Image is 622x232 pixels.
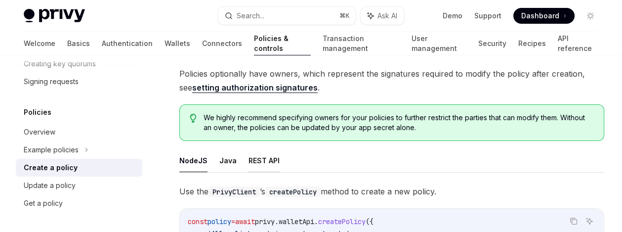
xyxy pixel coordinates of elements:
[16,177,142,194] a: Update a policy
[478,32,506,55] a: Security
[165,32,190,55] a: Wallets
[265,186,321,197] code: createPolicy
[231,217,235,226] span: =
[249,149,280,172] button: REST API
[24,126,55,138] div: Overview
[279,217,314,226] span: walletApi
[179,185,604,198] span: Use the ’s method to create a new policy.
[208,186,260,197] code: PrivyClient
[24,32,55,55] a: Welcome
[24,9,85,23] img: light logo
[188,217,207,226] span: const
[443,11,462,21] a: Demo
[24,197,63,209] div: Get a policy
[339,12,350,20] span: ⌘ K
[521,11,559,21] span: Dashboard
[412,32,466,55] a: User management
[582,8,598,24] button: Toggle dark mode
[518,32,546,55] a: Recipes
[361,7,404,25] button: Ask AI
[237,10,264,22] div: Search...
[192,83,318,93] a: setting authorization signatures
[24,76,79,88] div: Signing requests
[513,8,575,24] a: Dashboard
[16,159,142,177] a: Create a policy
[218,7,356,25] button: Search...⌘K
[474,11,501,21] a: Support
[24,180,76,191] div: Update a policy
[323,32,400,55] a: Transaction management
[24,106,51,118] h5: Policies
[16,123,142,141] a: Overview
[235,217,255,226] span: await
[102,32,153,55] a: Authentication
[314,217,318,226] span: .
[558,32,598,55] a: API reference
[179,67,604,94] span: Policies optionally have owners, which represent the signatures required to modify the policy aft...
[202,32,242,55] a: Connectors
[190,114,197,123] svg: Tip
[204,113,594,133] span: We highly recommend specifying owners for your policies to further restrict the parties that can ...
[254,32,311,55] a: Policies & controls
[318,217,366,226] span: createPolicy
[567,215,580,228] button: Copy the contents from the code block
[24,162,78,174] div: Create a policy
[377,11,397,21] span: Ask AI
[366,217,373,226] span: ({
[255,217,275,226] span: privy
[16,194,142,212] a: Get a policy
[275,217,279,226] span: .
[24,144,79,156] div: Example policies
[219,149,237,172] button: Java
[207,217,231,226] span: policy
[179,149,207,172] button: NodeJS
[16,73,142,91] a: Signing requests
[583,215,596,228] button: Ask AI
[67,32,90,55] a: Basics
